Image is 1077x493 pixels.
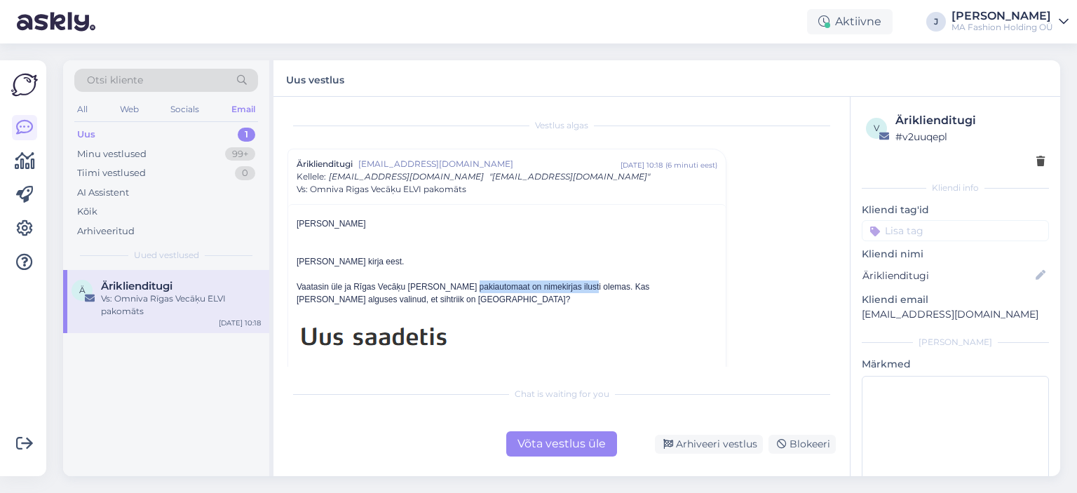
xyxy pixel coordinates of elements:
[297,217,717,230] p: [PERSON_NAME]
[297,171,326,182] span: Kellele :
[297,306,592,462] img: 1gmsgvqk36jkr-7rupiqp9s1ml2
[77,128,95,142] div: Uus
[621,160,663,170] div: [DATE] 10:18
[862,357,1049,372] p: Märkmed
[951,22,1053,33] div: MA Fashion Holding OÜ
[862,268,1033,283] input: Lisa nimi
[168,100,202,119] div: Socials
[926,12,946,32] div: J
[77,224,135,238] div: Arhiveeritud
[77,166,146,180] div: Tiimi vestlused
[951,11,1053,22] div: [PERSON_NAME]
[895,129,1045,144] div: # v2uuqepl
[87,73,143,88] span: Otsi kliente
[329,171,484,182] span: [EMAIL_ADDRESS][DOMAIN_NAME]
[79,285,86,295] span: Ä
[297,281,717,306] p: Vaatasin üle ja Rīgas Vecāķu [PERSON_NAME] pakiautomaat on nimekirjas ilusti olemas. Kas [PERSON_...
[862,292,1049,307] p: Kliendi email
[874,123,879,133] span: v
[297,158,353,170] span: Äriklienditugi
[77,186,129,200] div: AI Assistent
[77,147,147,161] div: Minu vestlused
[807,9,893,34] div: Aktiivne
[225,147,255,161] div: 99+
[768,435,836,454] div: Blokeeri
[117,100,142,119] div: Web
[101,292,261,318] div: Vs: Omniva Rīgas Vecāķu ELVI pakomāts
[862,220,1049,241] input: Lisa tag
[286,69,344,88] label: Uus vestlus
[506,431,617,457] div: Võta vestlus üle
[489,171,650,182] span: "[EMAIL_ADDRESS][DOMAIN_NAME]"
[101,280,172,292] span: Äriklienditugi
[74,100,90,119] div: All
[895,112,1045,129] div: Äriklienditugi
[655,435,763,454] div: Arhiveeri vestlus
[77,205,97,219] div: Kõik
[134,249,199,262] span: Uued vestlused
[862,182,1049,194] div: Kliendi info
[862,307,1049,322] p: [EMAIL_ADDRESS][DOMAIN_NAME]
[297,183,466,196] span: Vs: Omniva Rīgas Vecāķu ELVI pakomāts
[862,336,1049,349] div: [PERSON_NAME]
[229,100,258,119] div: Email
[11,72,38,98] img: Askly Logo
[951,11,1069,33] a: [PERSON_NAME]MA Fashion Holding OÜ
[238,128,255,142] div: 1
[219,318,261,328] div: [DATE] 10:18
[665,160,717,170] div: ( 6 minuti eest )
[287,388,836,400] div: Chat is waiting for you
[862,203,1049,217] p: Kliendi tag'id
[297,243,717,268] p: [PERSON_NAME] kirja eest.
[358,158,621,170] span: [EMAIL_ADDRESS][DOMAIN_NAME]
[287,119,836,132] div: Vestlus algas
[235,166,255,180] div: 0
[862,247,1049,262] p: Kliendi nimi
